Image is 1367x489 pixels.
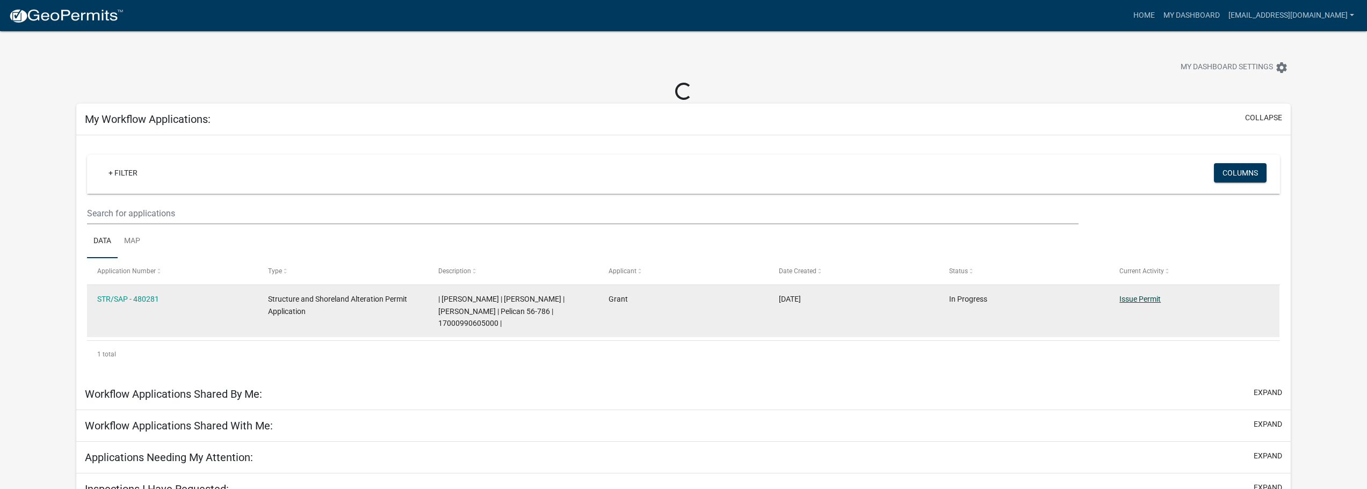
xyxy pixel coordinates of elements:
datatable-header-cell: Status [939,258,1109,284]
h5: Workflow Applications Shared By Me: [85,388,262,400]
datatable-header-cell: Application Number [87,258,257,284]
span: Status [949,267,968,275]
span: Application Number [97,267,156,275]
a: + Filter [100,163,146,183]
div: collapse [76,135,1291,378]
button: collapse [1245,112,1282,123]
a: Map [118,224,147,259]
span: Grant [609,295,628,303]
a: Home [1129,5,1159,26]
a: STR/SAP - 480281 [97,295,159,303]
span: My Dashboard Settings [1181,61,1273,74]
a: Data [87,224,118,259]
a: [EMAIL_ADDRESS][DOMAIN_NAME] [1224,5,1358,26]
span: | Kyle Westergard | RUSSELL M ASKEW | LISA L ASKEW | Pelican 56-786 | 17000990605000 | [438,295,565,328]
span: Type [268,267,282,275]
span: Applicant [609,267,637,275]
input: Search for applications [87,202,1078,224]
div: 1 total [87,341,1280,368]
span: Date Created [779,267,816,275]
datatable-header-cell: Applicant [598,258,769,284]
h5: Workflow Applications Shared With Me: [85,419,273,432]
span: Description [438,267,471,275]
datatable-header-cell: Current Activity [1109,258,1279,284]
span: Structure and Shoreland Alteration Permit Application [268,295,407,316]
span: Current Activity [1119,267,1164,275]
button: expand [1254,419,1282,430]
button: expand [1254,387,1282,398]
h5: My Workflow Applications: [85,113,211,126]
a: My Dashboard [1159,5,1224,26]
datatable-header-cell: Date Created [769,258,939,284]
datatable-header-cell: Type [257,258,428,284]
span: In Progress [949,295,987,303]
button: expand [1254,450,1282,462]
h5: Applications Needing My Attention: [85,451,253,464]
button: My Dashboard Settingssettings [1172,57,1297,78]
datatable-header-cell: Description [428,258,598,284]
button: Columns [1214,163,1267,183]
span: 09/18/2025 [779,295,801,303]
a: Issue Permit [1119,295,1161,303]
i: settings [1275,61,1288,74]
